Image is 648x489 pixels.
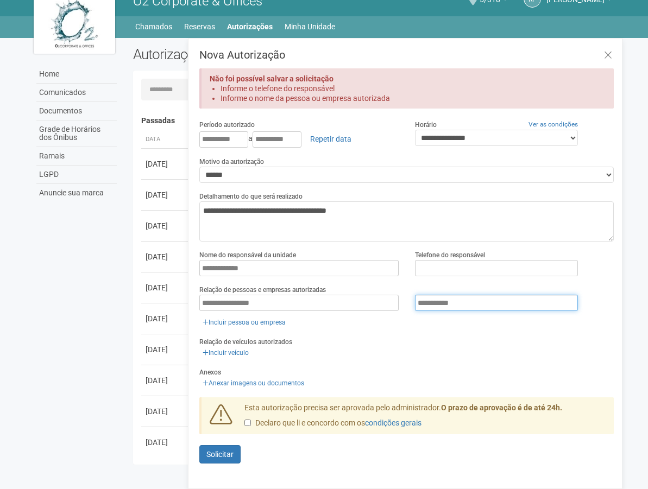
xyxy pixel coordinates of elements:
[146,189,186,200] div: [DATE]
[199,377,307,389] a: Anexar imagens ou documentos
[529,120,578,128] a: Ver as condições
[146,313,186,324] div: [DATE]
[206,450,234,459] span: Solicitar
[236,403,614,434] div: Esta autorização precisa ser aprovada pelo administrador.
[199,285,326,295] label: Relação de pessoas e empresas autorizadas
[199,347,252,359] a: Incluir veículo
[285,19,335,34] a: Minha Unidade
[210,74,334,83] strong: Não foi possível salvar a solicitação
[221,93,595,103] li: Informe o nome da pessoa ou empresa autorizada
[244,418,421,429] label: Declaro que li e concordo com os
[199,130,399,148] div: a
[199,49,614,60] h3: Nova Autorização
[199,157,264,167] label: Motivo da autorização
[199,192,303,201] label: Detalhamento do que será realizado
[365,418,421,427] a: condições gerais
[184,19,215,34] a: Reservas
[415,120,437,130] label: Horário
[146,282,186,293] div: [DATE]
[146,220,186,231] div: [DATE]
[146,406,186,417] div: [DATE]
[36,184,117,202] a: Anuncie sua marca
[36,84,117,102] a: Comunicados
[199,316,289,328] a: Incluir pessoa ou empresa
[415,250,485,260] label: Telefone do responsável
[227,19,273,34] a: Autorizações
[221,84,595,93] li: Informe o telefone do responsável
[133,46,366,62] h2: Autorizações
[141,131,190,149] th: Data
[441,403,562,412] strong: O prazo de aprovação é de até 24h.
[36,120,117,147] a: Grade de Horários dos Ônibus
[199,250,296,260] label: Nome do responsável da unidade
[141,117,607,125] h4: Passadas
[146,251,186,262] div: [DATE]
[199,337,292,347] label: Relação de veículos autorizados
[146,158,186,169] div: [DATE]
[36,166,117,184] a: LGPD
[199,367,221,377] label: Anexos
[36,102,117,120] a: Documentos
[146,344,186,355] div: [DATE]
[36,65,117,84] a: Home
[135,19,172,34] a: Chamados
[146,375,186,386] div: [DATE]
[303,130,358,148] a: Repetir data
[36,147,117,166] a: Ramais
[199,445,241,463] button: Solicitar
[244,420,251,426] input: Declaro que li e concordo com oscondições gerais
[199,120,255,130] label: Período autorizado
[146,437,186,448] div: [DATE]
